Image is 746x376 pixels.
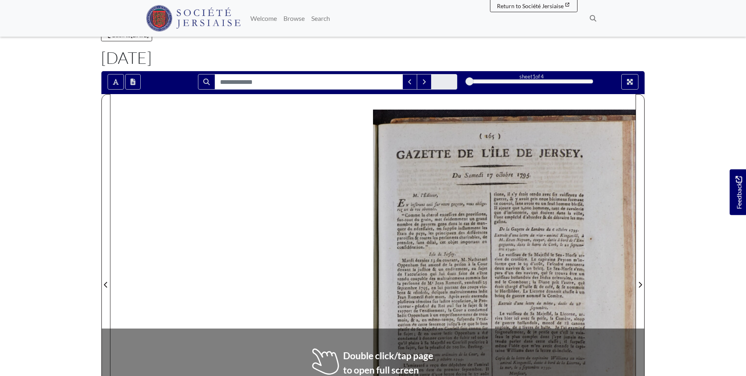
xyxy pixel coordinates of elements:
h1: [DATE] [101,48,645,68]
a: Société Jersiaise logo [146,3,240,34]
a: Welcome [247,10,280,27]
img: Société Jersiaise [146,5,240,32]
button: Full screen mode [621,74,638,90]
button: Next Match [417,74,431,90]
a: Search [308,10,333,27]
span: 1 [533,73,535,80]
div: sheet of 4 [470,73,593,81]
button: Search [198,74,215,90]
span: Feedback [734,176,744,209]
button: Toggle text selection (Alt+T) [108,74,124,90]
a: Browse [280,10,308,27]
button: Open transcription window [125,74,141,90]
a: Would you like to provide feedback? [730,169,746,215]
span: Return to Société Jersiaise [497,2,564,9]
button: Previous Match [402,74,417,90]
input: Search for [215,74,403,90]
